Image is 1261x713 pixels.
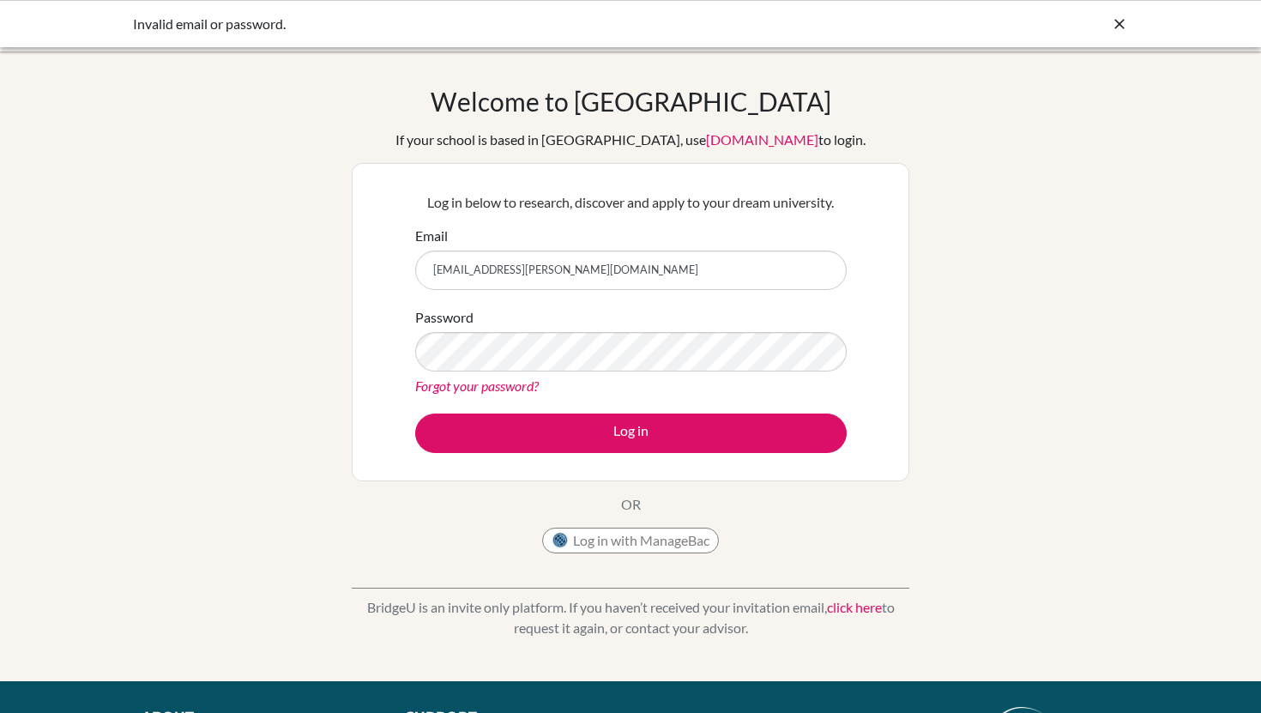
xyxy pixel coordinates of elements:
[621,494,641,515] p: OR
[1203,655,1244,696] iframe: Intercom live chat
[415,192,847,213] p: Log in below to research, discover and apply to your dream university.
[827,599,882,615] a: click here
[395,130,866,150] div: If your school is based in [GEOGRAPHIC_DATA], use to login.
[706,131,818,148] a: [DOMAIN_NAME]
[415,414,847,453] button: Log in
[431,86,831,117] h1: Welcome to [GEOGRAPHIC_DATA]
[352,597,909,638] p: BridgeU is an invite only platform. If you haven’t received your invitation email, to request it ...
[415,226,448,246] label: Email
[415,378,539,394] a: Forgot your password?
[133,14,871,34] div: Invalid email or password.
[415,307,474,328] label: Password
[542,528,719,553] button: Log in with ManageBac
